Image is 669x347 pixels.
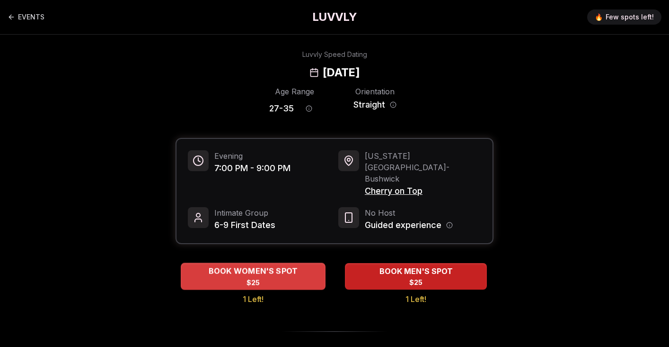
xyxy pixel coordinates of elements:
div: Orientation [350,86,400,97]
span: 6-9 First Dates [214,219,275,232]
span: [US_STATE][GEOGRAPHIC_DATA] - Bushwick [365,150,481,184]
button: Host information [446,222,453,228]
span: 1 Left! [243,293,264,305]
a: Back to events [8,8,44,27]
span: Guided experience [365,219,441,232]
span: Intimate Group [214,207,275,219]
span: 27 - 35 [269,102,294,115]
button: Age range information [299,98,319,119]
span: No Host [365,207,453,219]
span: 🔥 [595,12,603,22]
span: Few spots left! [606,12,654,22]
h2: [DATE] [323,65,360,80]
span: BOOK WOMEN'S SPOT [207,265,300,277]
span: 7:00 PM - 9:00 PM [214,162,290,175]
span: $25 [246,278,260,287]
span: $25 [409,278,423,287]
span: Evening [214,150,290,162]
a: LUVVLY [312,9,357,25]
div: Luvvly Speed Dating [302,50,367,59]
span: 1 Left! [405,293,426,305]
button: BOOK WOMEN'S SPOT - 1 Left! [181,263,326,290]
button: BOOK MEN'S SPOT - 1 Left! [345,263,487,290]
span: Straight [353,98,385,111]
button: Orientation information [390,101,396,108]
div: Age Range [269,86,319,97]
span: Cherry on Top [365,184,481,198]
span: BOOK MEN'S SPOT [378,265,455,277]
